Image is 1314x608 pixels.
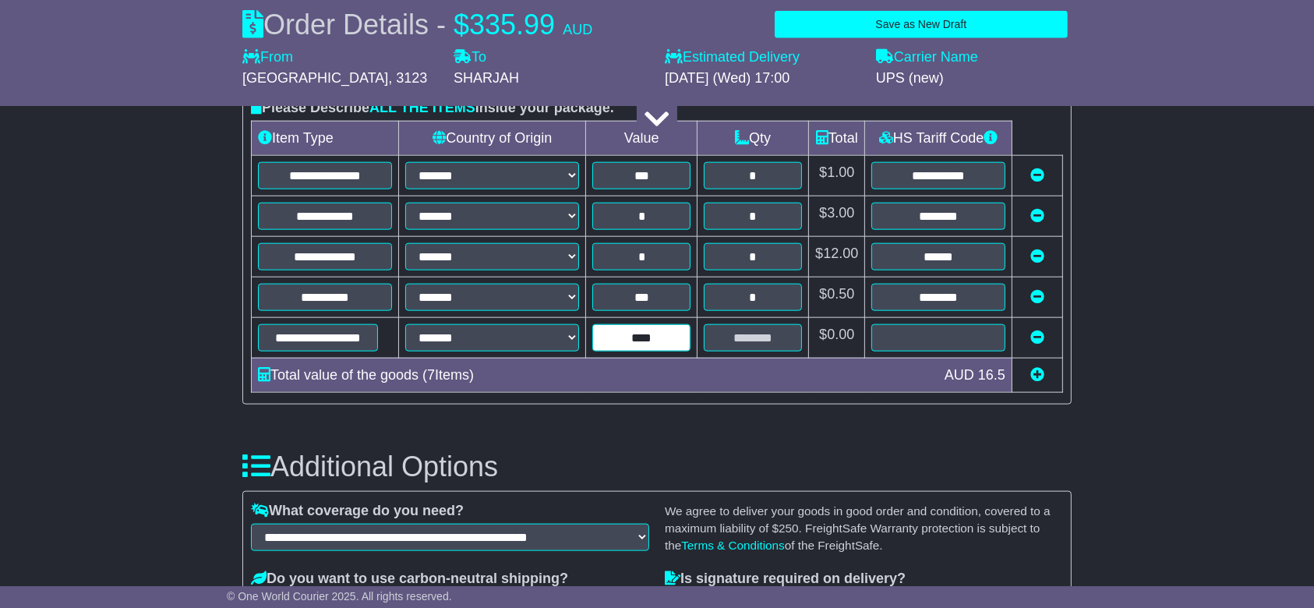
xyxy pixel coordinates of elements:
[250,365,937,386] div: Total value of the goods ( Items)
[454,9,469,41] span: $
[698,121,809,155] td: Qty
[823,246,858,261] span: 12.00
[827,286,854,302] span: 0.50
[1030,330,1044,345] a: Remove this item
[809,155,865,196] td: $
[1030,208,1044,224] a: Remove this item
[454,49,486,66] label: To
[978,367,1005,383] span: 16.5
[827,164,854,180] span: 1.00
[876,49,978,66] label: Carrier Name
[427,367,435,383] span: 7
[865,121,1012,155] td: HS Tariff Code
[809,277,865,317] td: $
[809,236,865,277] td: $
[1030,168,1044,183] a: Remove this item
[469,9,555,41] span: 335.99
[827,327,854,342] span: 0.00
[1030,367,1044,383] a: Add new item
[809,121,865,155] td: Total
[876,70,1072,87] div: UPS (new)
[665,504,1051,551] small: We agree to deliver your goods in good order and condition, covered to a maximum liability of $ ....
[665,70,860,87] div: [DATE] (Wed) 17:00
[945,367,974,383] span: AUD
[827,205,854,221] span: 3.00
[809,196,865,236] td: $
[454,70,519,86] span: SHARJAH
[586,121,698,155] td: Value
[252,121,399,155] td: Item Type
[1030,249,1044,264] a: Remove this item
[251,100,614,117] label: Please Describe inside your package.
[1030,289,1044,305] a: Remove this item
[251,571,568,588] label: Do you want to use carbon-neutral shipping?
[242,70,388,86] span: [GEOGRAPHIC_DATA]
[251,503,464,520] label: What coverage do you need?
[665,49,860,66] label: Estimated Delivery
[775,11,1068,38] button: Save as New Draft
[779,521,799,535] span: 250
[242,49,293,66] label: From
[681,539,785,552] a: Terms & Conditions
[227,590,452,603] span: © One World Courier 2025. All rights reserved.
[665,571,906,588] label: Is signature required on delivery?
[242,451,1072,483] h3: Additional Options
[242,8,592,41] div: Order Details -
[399,121,586,155] td: Country of Origin
[809,317,865,358] td: $
[388,70,427,86] span: , 3123
[563,22,592,37] span: AUD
